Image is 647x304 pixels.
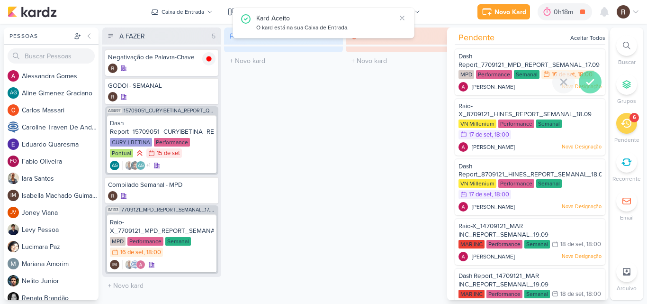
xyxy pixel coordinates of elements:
p: Recorrente [612,175,641,183]
span: Dash Report_8709121_HINES_REPORT_SEMANAL_18.09 [458,163,606,179]
img: Caroline Traven De Andrade [8,121,19,133]
p: AG [138,164,144,168]
div: Joney Viana [8,207,19,218]
div: O kard está na sua Caixa de Entrada. [256,23,395,33]
div: Dash Report_15709051_CURY|BETINA_REPORT_QUINZENAL_16.09 [110,119,214,136]
p: IM [10,193,16,198]
div: F a b i o O l i v e i r a [22,157,99,166]
div: L e v y P e s s o a [22,225,99,235]
div: E d u a r d o Q u a r e s m a [22,139,99,149]
img: Rafael Dornelles [108,191,117,201]
div: Colaboradores: Iara Santos, Nelito Junior, Aline Gimenez Graciano, Alessandra Gomes [122,161,151,170]
div: Performance [127,237,163,246]
div: I s a b e l l a M a c h a d o G u i m a r ã e s [22,191,99,201]
img: Alessandra Gomes [458,252,468,261]
p: AG [112,164,118,168]
img: Alessandra Gomes [458,82,468,92]
div: Semanal [536,120,562,128]
div: M a r i a n a A m o r i m [22,259,99,269]
img: tracking [202,52,216,65]
img: Alessandra Gomes [458,142,468,152]
div: Criador(a): Rafael Dornelles [108,92,117,101]
div: Negativação de Palavra-Chave [108,53,216,62]
li: Ctrl + F [610,35,643,66]
div: R e n a t a B r a n d ã o [22,293,99,303]
p: Nova Designação [562,253,602,260]
img: Nelito Junior [8,275,19,286]
img: Alessandra Gomes [136,260,145,269]
div: Criador(a): Aline Gimenez Graciano [110,161,119,170]
img: Caroline Traven De Andrade [130,260,140,269]
img: Rafael Dornelles [108,92,117,101]
div: Pontual [110,149,133,157]
div: Aline Gimenez Graciano [110,161,119,170]
input: + Novo kard [226,54,341,68]
p: Nova Designação [562,143,602,151]
p: Arquivo [617,284,637,293]
img: Renata Brandão [8,292,19,304]
div: C a r o l i n e T r a v e n D e A n d r a d e [22,122,99,132]
p: Nova Designação [562,203,602,211]
p: Buscar [618,58,636,66]
span: Dash Report_7709121_MPD_REPORT_SEMANAL_17.09 [458,53,600,69]
div: CURY | BETINA [110,138,152,147]
div: Fabio Oliveira [8,156,19,167]
span: Raio-X_14709121_MAR INC_REPORT_SEMANAL_19.09 [458,222,548,239]
p: Pendente [614,136,639,144]
div: Semanal [524,290,550,298]
div: Criador(a): Rafael Dornelles [108,64,117,73]
div: MAR INC [458,290,485,298]
div: Performance [498,120,534,128]
img: Alessandra Gomes [8,70,19,82]
div: Semanal [514,70,539,79]
span: [PERSON_NAME] [472,252,515,261]
div: 17 de set [469,132,492,138]
div: Novo Kard [494,7,526,17]
div: Aceitar Todos [570,34,605,42]
div: Aline Gimenez Graciano [136,161,145,170]
span: [PERSON_NAME] [472,83,515,91]
div: VN Millenium [458,120,496,128]
div: Aline Gimenez Graciano [8,87,19,99]
span: +1 [145,162,151,169]
span: AG697 [107,108,122,113]
p: Email [620,213,634,222]
div: , 18:00 [144,249,161,256]
div: L u c i m a r a P a z [22,242,99,252]
button: Novo Kard [477,4,530,19]
input: + Novo kard [104,279,219,293]
div: , 18:00 [575,72,593,78]
img: Iara Santos [8,173,19,184]
p: Grupos [617,97,636,105]
div: N e l i t o J u n i o r [22,276,99,286]
p: FO [10,159,17,164]
div: J o n e y V i a n a [22,208,99,218]
span: 7709121_MPD_REPORT_SEMANAL_17.09 [121,207,216,212]
img: Iara Santos [125,161,134,170]
div: Semanal [524,240,550,249]
div: Isabella Machado Guimarães [110,260,119,269]
div: 0h18m [554,7,576,17]
div: MAR INC [458,240,485,249]
div: Semanal [536,179,562,188]
div: Criador(a): Isabella Machado Guimarães [110,260,119,269]
div: Criador(a): Rafael Dornelles [108,191,117,201]
div: Performance [486,290,522,298]
img: Eduardo Quaresma [8,138,19,150]
span: [PERSON_NAME] [472,143,515,151]
span: Raio-X_8709121_HINES_REPORT_SEMANAL_18.09 [458,102,592,119]
div: Colaboradores: Iara Santos, Caroline Traven De Andrade, Alessandra Gomes [122,260,145,269]
input: Buscar Pessoas [8,48,95,64]
img: Mariana Amorim [8,258,19,269]
span: IM133 [107,207,119,212]
img: Rafael Dornelles [617,5,630,18]
p: JV [10,210,16,215]
div: 16 de set [120,249,144,256]
div: Performance [154,138,190,147]
img: Carlos Massari [8,104,19,116]
img: Nelito Junior [130,161,140,170]
div: Isabella Machado Guimarães [8,190,19,201]
div: MPD [458,70,474,79]
p: IM [112,263,117,267]
div: 18 de set [560,291,584,297]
